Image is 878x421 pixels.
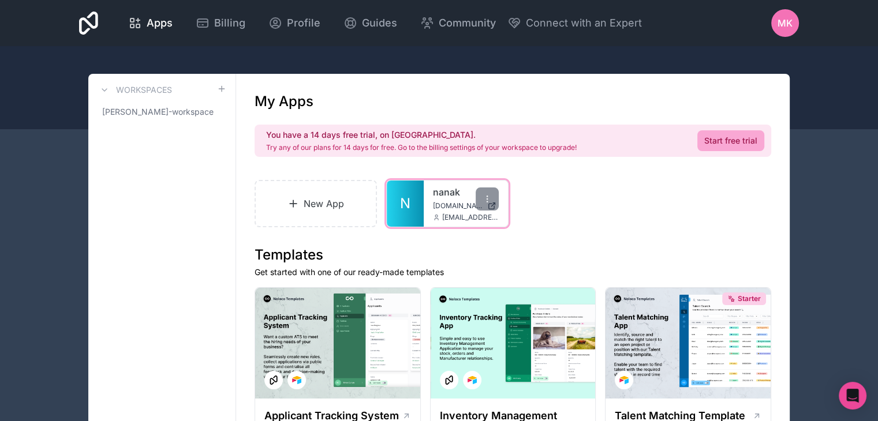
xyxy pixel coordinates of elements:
a: [DOMAIN_NAME] [433,201,499,210]
a: N [387,181,424,227]
a: [PERSON_NAME]-workspace [98,102,226,122]
a: Apps [119,10,182,36]
img: Airtable Logo [619,375,629,385]
span: Connect with an Expert [526,15,642,31]
a: Workspaces [98,83,172,97]
span: Profile [287,15,320,31]
a: nanak [433,185,499,199]
a: Billing [186,10,255,36]
span: Starter [738,294,761,303]
span: Apps [147,15,173,31]
a: Guides [334,10,406,36]
span: MK [778,16,793,30]
a: Community [411,10,505,36]
div: Open Intercom Messenger [839,382,866,409]
img: Airtable Logo [292,375,301,385]
h2: You have a 14 days free trial, on [GEOGRAPHIC_DATA]. [266,129,577,141]
span: Billing [214,15,245,31]
a: Start free trial [697,130,764,151]
h1: Templates [255,246,771,264]
h1: My Apps [255,92,313,111]
span: Community [439,15,496,31]
a: New App [255,180,377,227]
button: Connect with an Expert [507,15,642,31]
span: Guides [362,15,397,31]
p: Try any of our plans for 14 days for free. Go to the billing settings of your workspace to upgrade! [266,143,577,152]
p: Get started with one of our ready-made templates [255,266,771,278]
span: N [400,194,410,213]
a: Profile [259,10,330,36]
span: [DOMAIN_NAME] [433,201,483,210]
span: [PERSON_NAME]-workspace [102,106,214,118]
h3: Workspaces [116,84,172,96]
img: Airtable Logo [468,375,477,385]
span: [EMAIL_ADDRESS][DOMAIN_NAME] [442,213,499,222]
